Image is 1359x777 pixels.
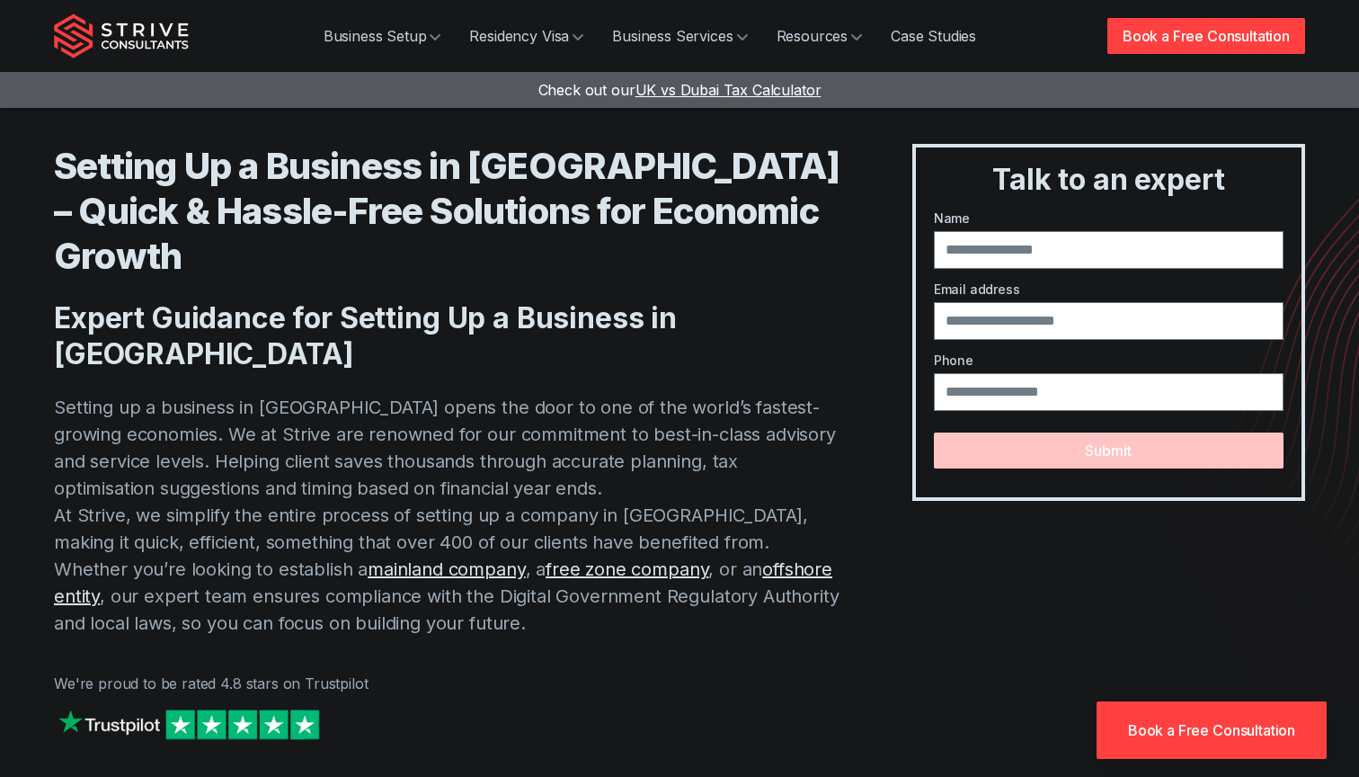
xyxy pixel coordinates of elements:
a: Book a Free Consultation [1107,18,1305,54]
a: Book a Free Consultation [1097,701,1327,759]
a: Resources [762,18,877,54]
a: Business Setup [309,18,456,54]
p: We're proud to be rated 4.8 stars on Trustpilot [54,673,840,694]
h2: Expert Guidance for Setting Up a Business in [GEOGRAPHIC_DATA] [54,300,840,372]
h1: Setting Up a Business in [GEOGRAPHIC_DATA] – Quick & Hassle-Free Solutions for Economic Growth [54,144,840,279]
p: Setting up a business in [GEOGRAPHIC_DATA] opens the door to one of the world’s fastest-growing e... [54,394,840,637]
img: Strive Consultants [54,13,189,58]
label: Name [934,209,1283,228]
span: UK vs Dubai Tax Calculator [635,81,822,99]
a: free zone company [546,558,708,580]
label: Email address [934,280,1283,299]
h3: Talk to an expert [923,162,1294,198]
a: Business Services [598,18,761,54]
a: mainland company [368,558,525,580]
a: Case Studies [876,18,990,54]
a: Residency Visa [455,18,598,54]
a: Check out ourUK vs Dubai Tax Calculator [538,81,822,99]
label: Phone [934,351,1283,370]
img: Strive on Trustpilot [54,705,324,744]
button: Submit [934,433,1283,469]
